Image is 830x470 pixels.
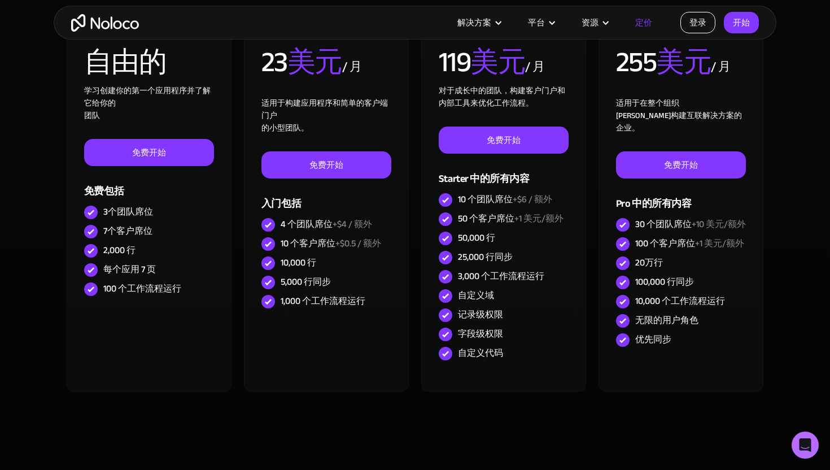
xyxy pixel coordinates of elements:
[457,15,491,31] font: 解决方案
[335,235,381,252] font: +$0.5 / 额外
[84,182,124,201] font: 免费包括
[458,229,495,246] font: 50,000 行
[616,95,679,111] font: 适用于在整个组织
[103,203,153,220] font: 3个团队席位
[724,12,759,33] a: 开始
[84,36,167,89] font: 自由的
[635,312,698,329] font: 无限的用户角色
[439,83,565,111] font: 对于成长中的团队，构建客户门户和内部工具来优化工作流程。
[132,145,166,160] font: 免费开始
[458,249,513,266] font: 25,000 行同步
[261,194,301,213] font: 入门包括
[616,36,657,89] font: 255
[689,15,706,31] font: 登录
[103,261,156,278] font: 每个应用 7 页
[458,210,514,227] font: 50 个客户席位
[281,216,333,233] font: 4 个团队席位
[635,235,695,252] font: 100 个客户席位
[616,108,742,136] font: 构建互联解决方案的企业。‍
[711,55,731,79] font: / 月
[635,273,694,290] font: 100,000 行同步
[692,216,746,233] font: +10 美元/额外
[281,254,316,271] font: 10,000 行
[635,15,652,31] font: 定价
[103,223,152,240] font: 7个客户席位
[281,273,331,290] font: 5,000 行同步
[635,293,725,310] font: 10,000 个工作流程运行
[458,325,503,342] font: 字段级权限
[514,210,563,227] font: +1 美元/额外
[439,169,529,188] font: Starter 中的所有内容
[458,191,513,208] font: 10 个团队席位
[470,36,525,89] font: 美元
[439,127,569,154] a: 免费开始
[333,216,372,233] font: +$4 / 额外
[269,120,309,136] font: 小型团队。‍
[84,108,100,123] font: 团队
[281,235,335,252] font: 10 个客户席位
[616,108,671,123] font: [PERSON_NAME]
[635,331,671,348] font: 优先同步
[514,15,567,30] div: 平台
[261,36,287,89] font: 23
[309,157,343,173] font: 免费开始
[458,306,503,323] font: 记录级权限
[103,280,181,297] font: 100 个工作流程运行
[621,15,666,30] a: 定价
[71,14,139,32] a: 家
[261,120,269,136] font: 的
[287,36,342,89] font: 美元
[695,235,744,252] font: +1 美元/额外
[261,95,388,123] font: 适用于构建应用程序和简单的客户端门户
[664,157,698,173] font: 免费开始
[635,216,692,233] font: 30 个团队席位
[528,15,545,31] font: 平台
[443,15,514,30] div: 解决方案
[513,191,552,208] font: +$6 / 额外
[458,268,544,285] font: 3,000 个工作流程运行
[616,194,691,213] font: Pro 中的所有内容
[261,151,391,179] a: 免费开始
[458,287,494,304] font: 自定义域
[487,132,521,148] font: 免费开始
[439,36,471,89] font: 119
[733,15,750,31] font: 开始
[635,254,663,271] font: 20万行
[342,55,362,79] font: / 月
[103,242,136,259] font: 2,000 行
[84,139,214,166] a: 免费开始
[458,345,503,362] font: 自定义代码
[567,15,621,30] div: 资源
[525,55,545,79] font: / 月
[680,12,715,33] a: 登录
[616,151,746,179] a: 免费开始
[281,293,365,310] font: 1,000 个工作流程运行
[84,83,211,111] font: 学习创建你的第一个应用程序并了解它给你的
[582,15,599,31] font: 资源
[656,36,711,89] font: 美元
[792,432,819,459] div: Open Intercom Messenger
